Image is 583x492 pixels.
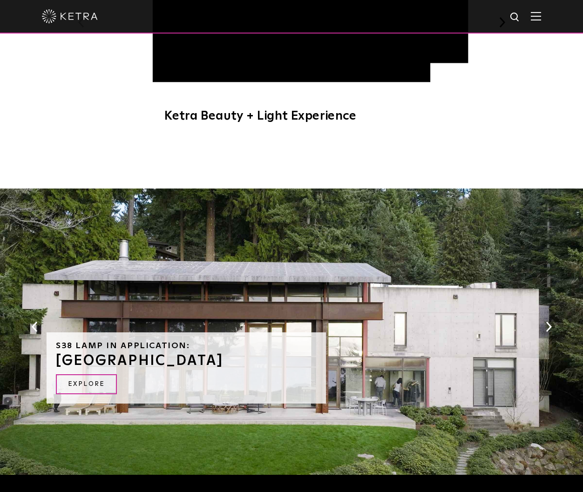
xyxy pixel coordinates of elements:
button: Previous [30,321,39,333]
h6: S38 Lamp in Application: [56,342,317,350]
a: EXPLORE [56,374,117,394]
img: ketra-logo-2019-white [42,9,98,23]
h3: [GEOGRAPHIC_DATA] [56,354,317,368]
button: Next [544,321,553,333]
img: Hamburger%20Nav.svg [531,12,541,20]
img: search icon [509,12,521,23]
